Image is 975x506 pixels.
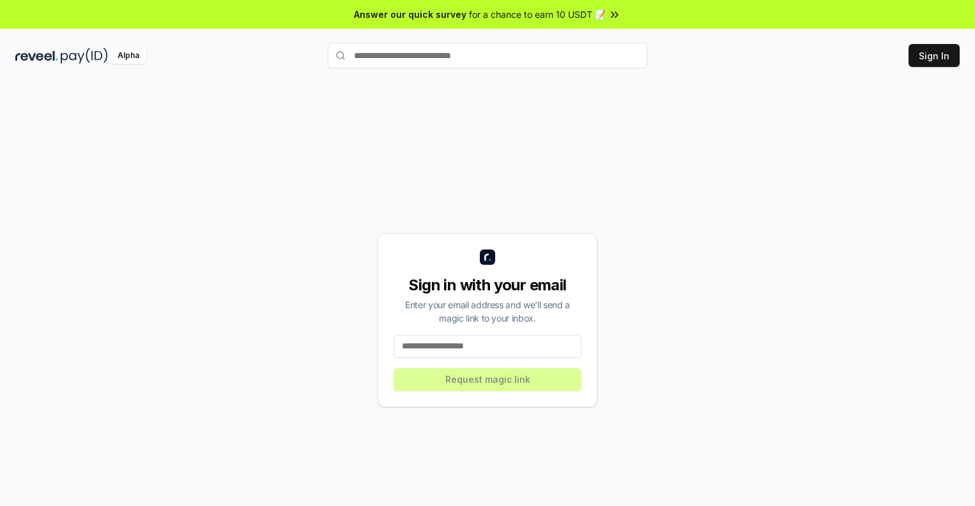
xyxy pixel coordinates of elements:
[480,249,495,265] img: logo_small
[909,44,960,67] button: Sign In
[61,48,108,64] img: pay_id
[469,8,606,21] span: for a chance to earn 10 USDT 📝
[354,8,466,21] span: Answer our quick survey
[394,298,581,325] div: Enter your email address and we’ll send a magic link to your inbox.
[15,48,58,64] img: reveel_dark
[111,48,146,64] div: Alpha
[394,275,581,295] div: Sign in with your email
